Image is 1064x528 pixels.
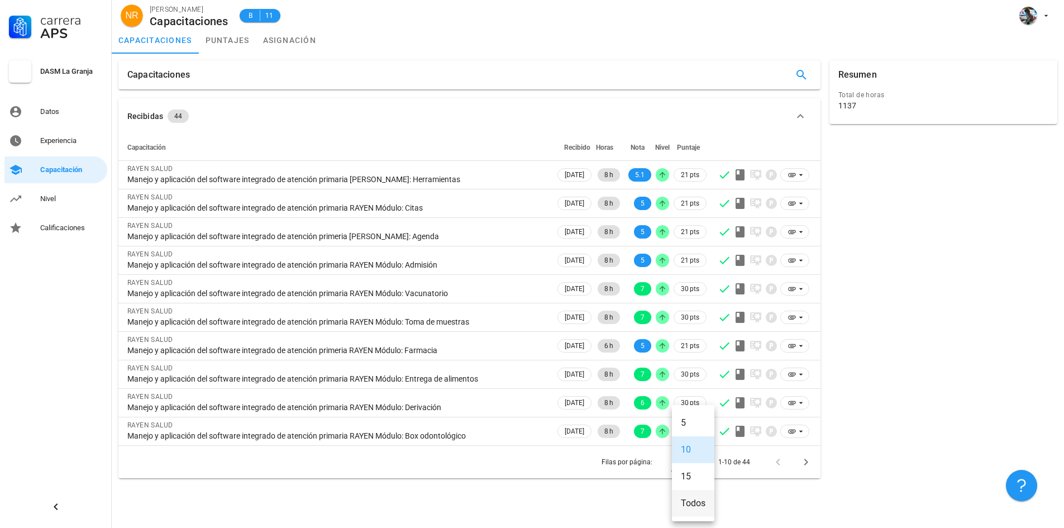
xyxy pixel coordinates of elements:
[565,397,584,409] span: [DATE]
[594,134,622,161] th: Horas
[681,397,699,408] span: 30 pts
[681,498,705,508] div: Todos
[1019,7,1037,25] div: avatar
[671,457,679,467] div: 10
[40,67,103,76] div: DASM La Granja
[604,425,613,438] span: 8 h
[681,312,699,323] span: 30 pts
[677,144,700,151] span: Puntaje
[681,340,699,351] span: 21 pts
[40,223,103,232] div: Calificaciones
[127,307,173,315] span: RAYEN SALUD
[641,254,645,267] span: 5
[127,231,546,241] div: Manejo y aplicación del software integrado de atención primeria [PERSON_NAME]: Agenda
[127,364,173,372] span: RAYEN SALUD
[641,396,645,410] span: 6
[681,283,699,294] span: 30 pts
[681,226,699,237] span: 21 pts
[838,60,877,89] div: Resumen
[127,431,546,441] div: Manejo y aplicación del software integrado de atención primaria RAYEN Módulo: Box odontológico
[718,457,750,467] div: 1-10 de 44
[565,197,584,210] span: [DATE]
[671,453,697,471] div: 10Filas por página:
[641,311,645,324] span: 7
[127,393,173,401] span: RAYEN SALUD
[127,144,166,151] span: Capacitación
[641,425,645,438] span: 7
[127,203,546,213] div: Manejo y aplicación del software integrado de atención primaria RAYEN Módulo: Citas
[127,374,546,384] div: Manejo y aplicación del software integrado de atención primaria RAYEN Módulo: Entrega de alimentos
[681,255,699,266] span: 21 pts
[118,134,555,161] th: Capacitación
[796,452,816,472] button: Página siguiente
[555,134,594,161] th: Recibido
[127,336,173,344] span: RAYEN SALUD
[127,288,546,298] div: Manejo y aplicación del software integrado de atención primaria RAYEN Módulo: Vacunatorio
[681,471,705,482] div: 15
[265,10,274,21] span: 11
[150,15,228,27] div: Capacitaciones
[199,27,256,54] a: puntajes
[838,89,1048,101] div: Total de horas
[127,345,546,355] div: Manejo y aplicación del software integrado de atención primeria RAYEN Módulo: Farmacia
[641,368,645,381] span: 7
[565,425,584,437] span: [DATE]
[127,250,173,258] span: RAYEN SALUD
[127,193,173,201] span: RAYEN SALUD
[4,215,107,241] a: Calificaciones
[127,174,546,184] div: Manejo y aplicación del software integrado de atención primaria [PERSON_NAME]: Herramientas
[4,185,107,212] a: Nivel
[641,225,645,239] span: 5
[256,27,323,54] a: asignación
[121,4,143,27] div: avatar
[40,107,103,116] div: Datos
[246,10,255,21] span: B
[127,317,546,327] div: Manejo y aplicación del software integrado de atención primaria RAYEN Módulo: Toma de muestras
[631,144,645,151] span: Nota
[40,13,103,27] div: Carrera
[565,254,584,267] span: [DATE]
[565,283,584,295] span: [DATE]
[127,260,546,270] div: Manejo y aplicación del software integrado de atención primaria RAYEN Módulo: Admisión
[565,226,584,238] span: [DATE]
[174,110,182,123] span: 44
[127,110,163,122] div: Recibidas
[125,4,138,27] span: NR
[604,311,613,324] span: 8 h
[565,311,584,324] span: [DATE]
[112,27,199,54] a: capacitaciones
[604,339,613,353] span: 6 h
[150,4,228,15] div: [PERSON_NAME]
[641,339,645,353] span: 5
[838,101,856,111] div: 1137
[635,168,645,182] span: 5.1
[127,421,173,429] span: RAYEN SALUD
[40,27,103,40] div: APS
[127,165,173,173] span: RAYEN SALUD
[4,98,107,125] a: Datos
[604,254,613,267] span: 8 h
[622,134,653,161] th: Nota
[604,368,613,381] span: 8 h
[681,369,699,380] span: 30 pts
[40,194,103,203] div: Nivel
[127,222,173,230] span: RAYEN SALUD
[653,134,671,161] th: Nivel
[681,417,705,428] div: 5
[565,169,584,181] span: [DATE]
[641,197,645,210] span: 5
[40,165,103,174] div: Capacitación
[40,136,103,145] div: Experiencia
[565,368,584,380] span: [DATE]
[127,279,173,287] span: RAYEN SALUD
[4,156,107,183] a: Capacitación
[641,282,645,296] span: 7
[596,144,613,151] span: Horas
[681,169,699,180] span: 21 pts
[604,197,613,210] span: 8 h
[671,134,709,161] th: Puntaje
[604,282,613,296] span: 8 h
[602,446,697,478] div: Filas por página:
[118,98,820,134] button: Recibidas 44
[604,396,613,410] span: 8 h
